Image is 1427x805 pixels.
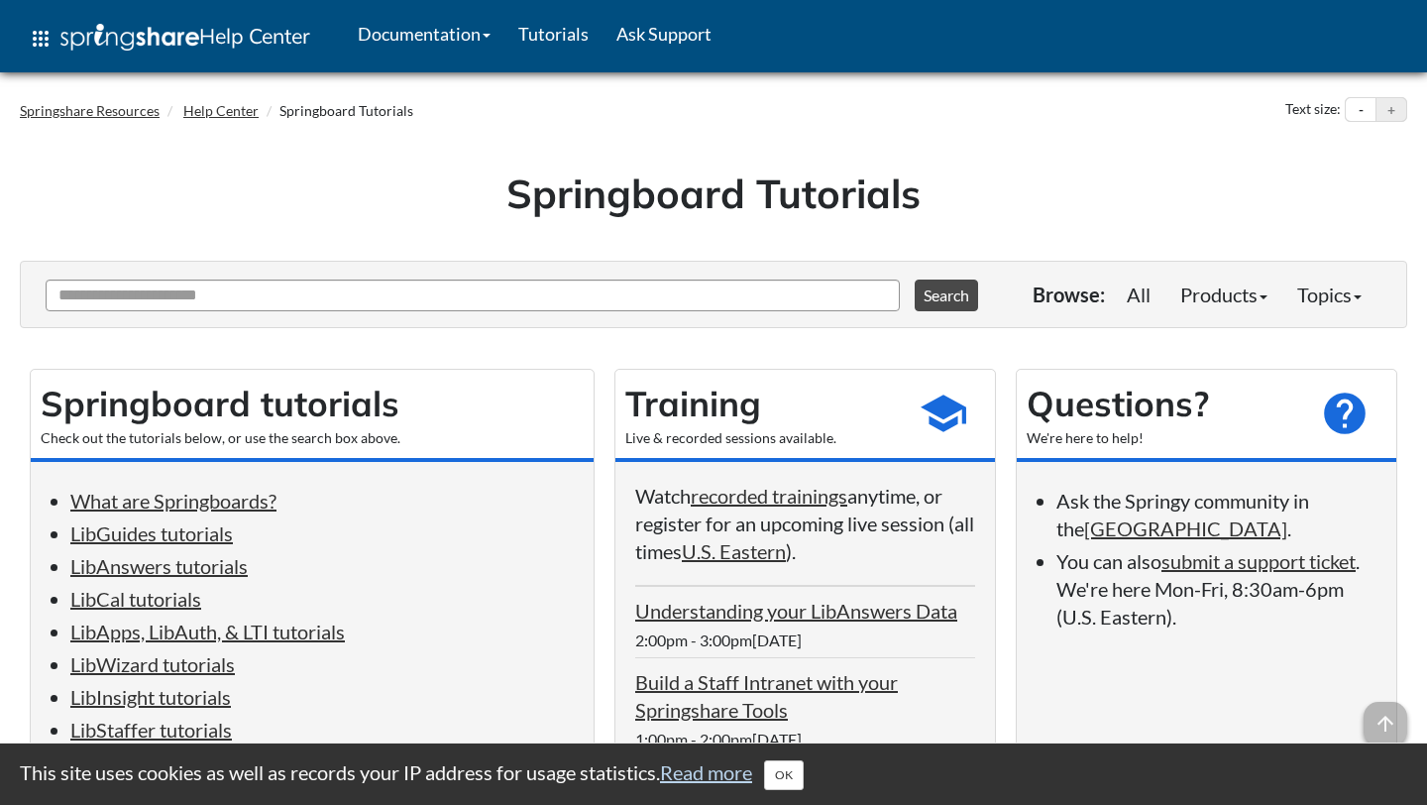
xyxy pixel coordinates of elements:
div: We're here to help! [1027,428,1304,448]
a: U.S. Eastern [682,539,786,563]
a: Products [1165,275,1282,314]
a: recorded trainings [691,484,847,508]
a: LibApps, LibAuth, & LTI tutorials [70,620,345,643]
a: What are Springboards? [70,489,276,513]
a: LibInsight tutorials [70,685,231,709]
h1: Springboard Tutorials [35,166,1392,221]
h2: Questions? [1027,380,1304,428]
span: 1:00pm - 2:00pm[DATE] [635,730,802,748]
a: Ask Support [603,9,725,58]
div: Live & recorded sessions available. [625,428,903,448]
a: Build a Staff Intranet with your Springshare Tools [635,670,898,722]
a: LibWizard tutorials [70,652,235,676]
p: Watch anytime, or register for an upcoming live session (all times ). [635,482,975,565]
span: help [1320,389,1370,438]
button: Increase text size [1376,98,1406,122]
a: apps Help Center [15,9,324,68]
span: school [919,389,968,438]
img: Springshare [60,24,199,51]
li: Springboard Tutorials [262,101,413,121]
button: Search [915,280,978,311]
li: You can also . We're here Mon-Fri, 8:30am-6pm (U.S. Eastern). [1056,547,1376,631]
span: 2:00pm - 3:00pm[DATE] [635,631,802,649]
a: Springshare Resources [20,102,160,119]
div: Text size: [1281,97,1345,123]
span: apps [29,27,53,51]
a: LibAnswers tutorials [70,554,248,578]
li: Ask the Springy community in the . [1056,487,1376,542]
h2: Springboard tutorials [41,380,584,428]
a: Read more [660,760,752,784]
button: Decrease text size [1346,98,1375,122]
a: submit a support ticket [1161,549,1356,573]
a: LibCal tutorials [70,587,201,611]
div: Check out the tutorials below, or use the search box above. [41,428,584,448]
a: All [1112,275,1165,314]
button: Close [764,760,804,790]
a: Help Center [183,102,259,119]
a: arrow_upward [1364,704,1407,728]
a: LibStaffer tutorials [70,718,232,742]
a: LibGuides tutorials [70,521,233,545]
a: Topics [1282,275,1376,314]
a: Documentation [344,9,504,58]
a: Tutorials [504,9,603,58]
a: Understanding your LibAnswers Data [635,599,957,623]
span: Help Center [199,23,310,49]
p: Browse: [1033,281,1105,308]
h2: Training [625,380,903,428]
span: arrow_upward [1364,702,1407,746]
a: [GEOGRAPHIC_DATA] [1084,517,1287,540]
